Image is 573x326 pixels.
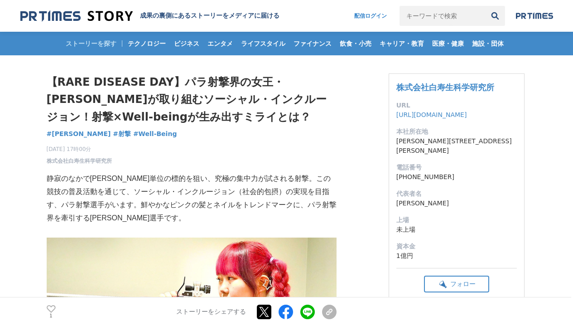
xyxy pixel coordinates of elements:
a: 株式会社白寿生科学研究所 [396,83,494,92]
img: 成果の裏側にあるストーリーをメディアに届ける [20,10,133,22]
a: [URL][DOMAIN_NAME] [396,111,467,118]
span: ビジネス [170,39,203,48]
a: 配信ログイン [345,6,396,26]
h2: 成果の裏側にあるストーリーをメディアに届ける [140,12,279,20]
p: 1 [47,314,56,318]
dt: 本社所在地 [396,127,517,136]
dt: URL [396,101,517,110]
dd: [PHONE_NUMBER] [396,172,517,182]
span: 施設・団体 [468,39,507,48]
dt: 上場 [396,215,517,225]
dd: 1億円 [396,251,517,261]
button: フォロー [424,276,489,292]
dt: 代表者名 [396,189,517,199]
a: 医療・健康 [429,32,467,55]
a: エンタメ [204,32,236,55]
a: 成果の裏側にあるストーリーをメディアに届ける 成果の裏側にあるストーリーをメディアに届ける [20,10,279,22]
a: キャリア・教育 [376,32,428,55]
a: テクノロジー [124,32,169,55]
span: #射撃 [113,130,131,138]
dd: 未上場 [396,225,517,234]
a: 飲食・小売 [336,32,375,55]
a: ビジネス [170,32,203,55]
dd: [PERSON_NAME][STREET_ADDRESS][PERSON_NAME] [396,136,517,156]
a: #Well-Being [133,129,177,139]
span: ファイナンス [290,39,335,48]
p: ストーリーをシェアする [176,308,246,316]
img: prtimes [516,12,553,19]
input: キーワードで検索 [400,6,485,26]
span: ライフスタイル [237,39,289,48]
dt: 電話番号 [396,163,517,172]
a: #射撃 [113,129,131,139]
h1: 【RARE DISEASE DAY】パラ射撃界の女王・[PERSON_NAME]が取り組むソーシャル・インクルージョン！射撃×Well-beingが生み出すミライとは？ [47,73,337,126]
span: エンタメ [204,39,236,48]
a: 施設・団体 [468,32,507,55]
span: [DATE] 17時00分 [47,145,112,153]
span: キャリア・教育 [376,39,428,48]
span: #Well-Being [133,130,177,138]
a: 株式会社白寿生科学研究所 [47,157,112,165]
a: ファイナンス [290,32,335,55]
dt: 資本金 [396,242,517,251]
span: テクノロジー [124,39,169,48]
span: #[PERSON_NAME] [47,130,111,138]
span: 飲食・小売 [336,39,375,48]
dd: [PERSON_NAME] [396,199,517,208]
button: 検索 [485,6,505,26]
a: #[PERSON_NAME] [47,129,111,139]
span: 医療・健康 [429,39,467,48]
a: ライフスタイル [237,32,289,55]
p: 静寂のなかで[PERSON_NAME]単位の標的を狙い、究極の集中力が試される射撃。この競技の普及活動を通じて、ソーシャル・インクルージョン（社会的包摂）の実現を目指す、パラ射撃選手がいます。鮮... [47,172,337,224]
